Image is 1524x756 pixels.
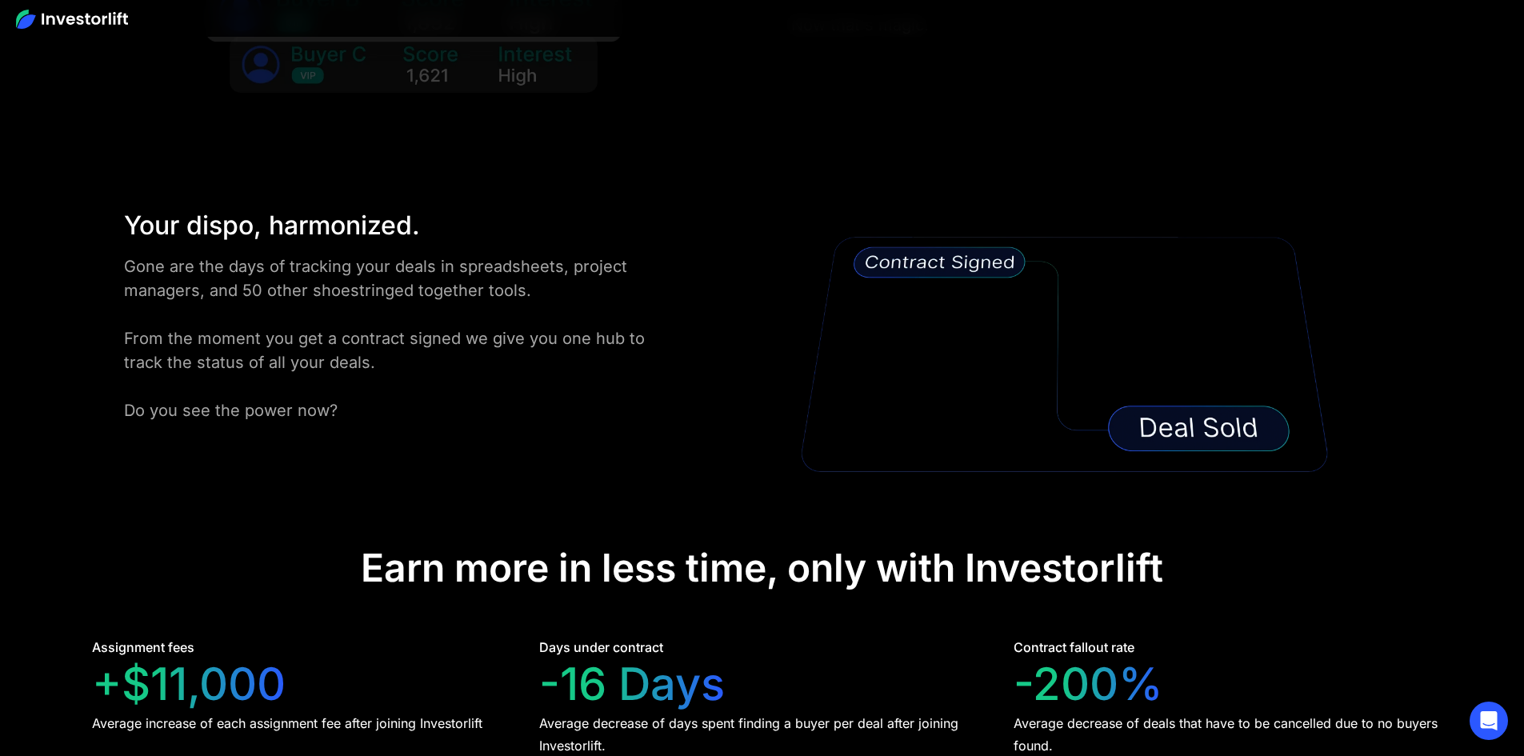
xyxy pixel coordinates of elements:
div: Open Intercom Messenger [1470,702,1508,740]
div: Days under contract [539,638,663,657]
div: Gone are the days of tracking your deals in spreadsheets, project managers, and 50 other shoestri... [124,254,646,422]
div: Contract fallout rate [1014,638,1134,657]
div: Average increase of each assignment fee after joining Investorlift [92,712,482,734]
div: Assignment fees [92,638,194,657]
div: Earn more in less time, only with Investorlift [361,545,1163,591]
div: Your dispo, harmonized. [124,206,646,245]
div: -200% [1014,658,1163,711]
div: +$11,000 [92,658,286,711]
div: -16 Days [539,658,725,711]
